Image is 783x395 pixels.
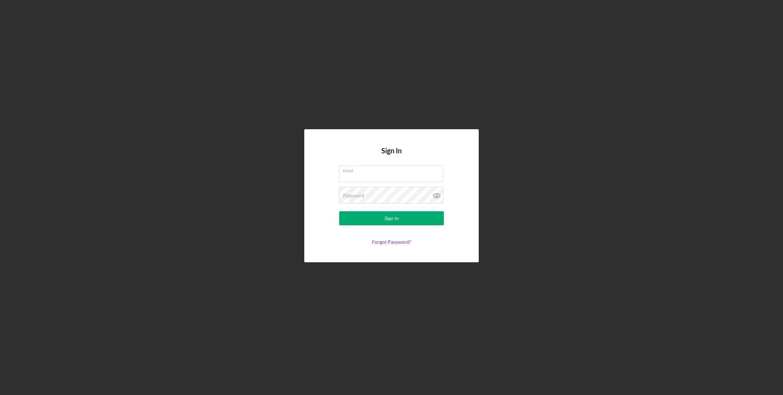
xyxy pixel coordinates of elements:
[339,211,444,225] button: Sign In
[385,211,399,225] div: Sign In
[381,147,402,165] h4: Sign In
[343,166,443,173] label: Email
[372,239,411,245] a: Forgot Password?
[343,193,364,198] label: Password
